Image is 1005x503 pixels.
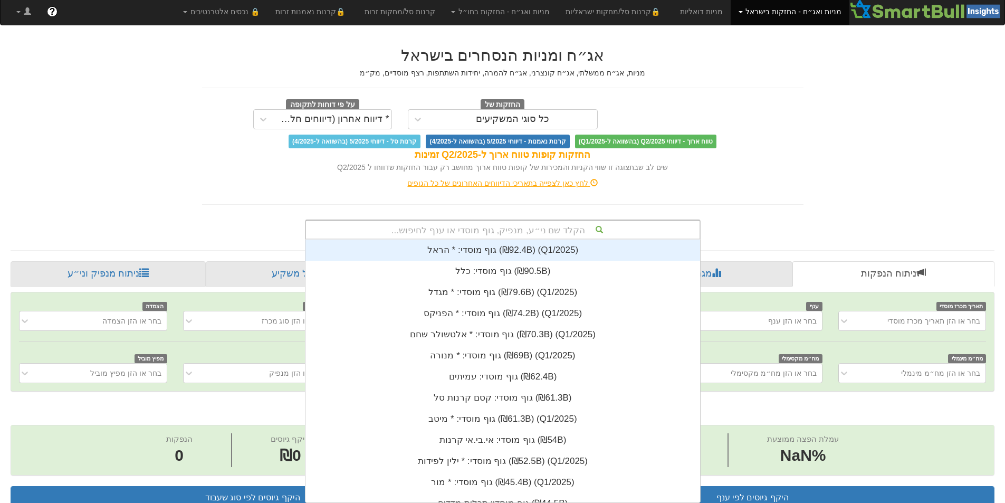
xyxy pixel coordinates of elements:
div: גוף מוסדי: * ‏אלטשולר שחם ‎(₪70.3B)‎ (Q1/2025) [305,324,700,345]
div: גוף מוסדי: * ‏הפניקס ‎(₪74.2B)‎ (Q1/2025) [305,303,700,324]
div: כל סוגי המשקיעים [476,114,549,125]
div: גוף מוסדי: * ‏מיטב ‎(₪61.3B)‎ (Q1/2025) [305,409,700,430]
a: ניתוח מנפיק וני״ע [11,261,206,287]
div: גוף מוסדי: ‏כלל ‎(₪90.5B)‎ [305,261,700,282]
span: החזקות של [481,99,525,111]
span: מפיץ מוביל [135,354,167,363]
span: עמלת הפצה ממוצעת [767,434,839,443]
div: בחר או הזן מח״מ מקסימלי [731,368,817,378]
h2: ניתוח הנפקות [11,402,994,420]
span: הנפקות [166,434,193,443]
div: גוף מוסדי: * ‏ילין לפידות ‎(₪52.5B)‎ (Q1/2025) [305,451,700,472]
div: הקלד שם ני״ע, מנפיק, גוף מוסדי או ענף לחיפוש... [306,221,700,239]
a: פרופיל משקיע [206,261,404,287]
div: החזקות קופות טווח ארוך ל-Q2/2025 זמינות [202,148,803,162]
div: בחר או הזן מח״מ מינמלי [901,368,980,378]
div: בחר או הזן סוג מכרז [262,316,326,326]
div: גוף מוסדי: * ‏הראל ‎(₪92.4B)‎ (Q1/2025) [305,240,700,261]
div: * דיווח אחרון (דיווחים חלקיים) [275,114,389,125]
span: הצמדה [142,302,167,311]
span: 0 [166,444,193,467]
span: מח״מ מקסימלי [779,354,822,363]
span: ענף [806,302,822,311]
div: לחץ כאן לצפייה בתאריכי הדיווחים האחרונים של כל הגופים [194,178,811,188]
div: בחר או הזן תאריך מכרז מוסדי [887,316,980,326]
span: תאריך מכרז מוסדי [936,302,986,311]
span: מח״מ מינמלי [948,354,986,363]
div: גוף מוסדי: ‏אי.בי.אי קרנות ‎(₪54B)‎ [305,430,700,451]
div: בחר או הזן הצמדה [102,316,161,326]
div: גוף מוסדי: * ‏מנורה ‎(₪69B)‎ (Q1/2025) [305,345,700,366]
div: שים לב שבתצוגה זו שווי הקניות והמכירות של קופות טווח ארוך מחושב רק עבור החזקות שדווחו ל Q2/2025 [202,162,803,173]
div: גוף מוסדי: * ‏מגדל ‎(₪79.6B)‎ (Q1/2025) [305,282,700,303]
span: על פי דוחות לתקופה [286,99,359,111]
div: גוף מוסדי: ‏קסם קרנות סל ‎(₪61.3B)‎ [305,387,700,409]
div: בחר או הזן מנפיק [269,368,325,378]
h2: אג״ח ומניות הנסחרים בישראל [202,46,803,64]
span: NaN% [767,444,839,467]
a: ניתוח הנפקות [792,261,994,287]
span: היקף גיוסים [271,434,310,443]
span: ? [49,6,55,17]
div: בחר או הזן מפיץ מוביל [90,368,161,378]
span: סוג מכרז [303,302,331,311]
span: טווח ארוך - דיווחי Q2/2025 (בהשוואה ל-Q1/2025) [575,135,716,148]
div: גוף מוסדי: ‏עמיתים ‎(₪62.4B)‎ [305,366,700,387]
span: קרנות סל - דיווחי 5/2025 (בהשוואה ל-4/2025) [289,135,420,148]
span: קרנות נאמנות - דיווחי 5/2025 (בהשוואה ל-4/2025) [426,135,569,148]
span: ₪0 [280,447,301,464]
h5: מניות, אג״ח ממשלתי, אג״ח קונצרני, אג״ח להמרה, יחידות השתתפות, רצף מוסדיים, מק״מ [202,69,803,77]
div: גוף מוסדי: * ‏מור ‎(₪45.4B)‎ (Q1/2025) [305,472,700,493]
div: בחר או הזן ענף [768,316,817,326]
